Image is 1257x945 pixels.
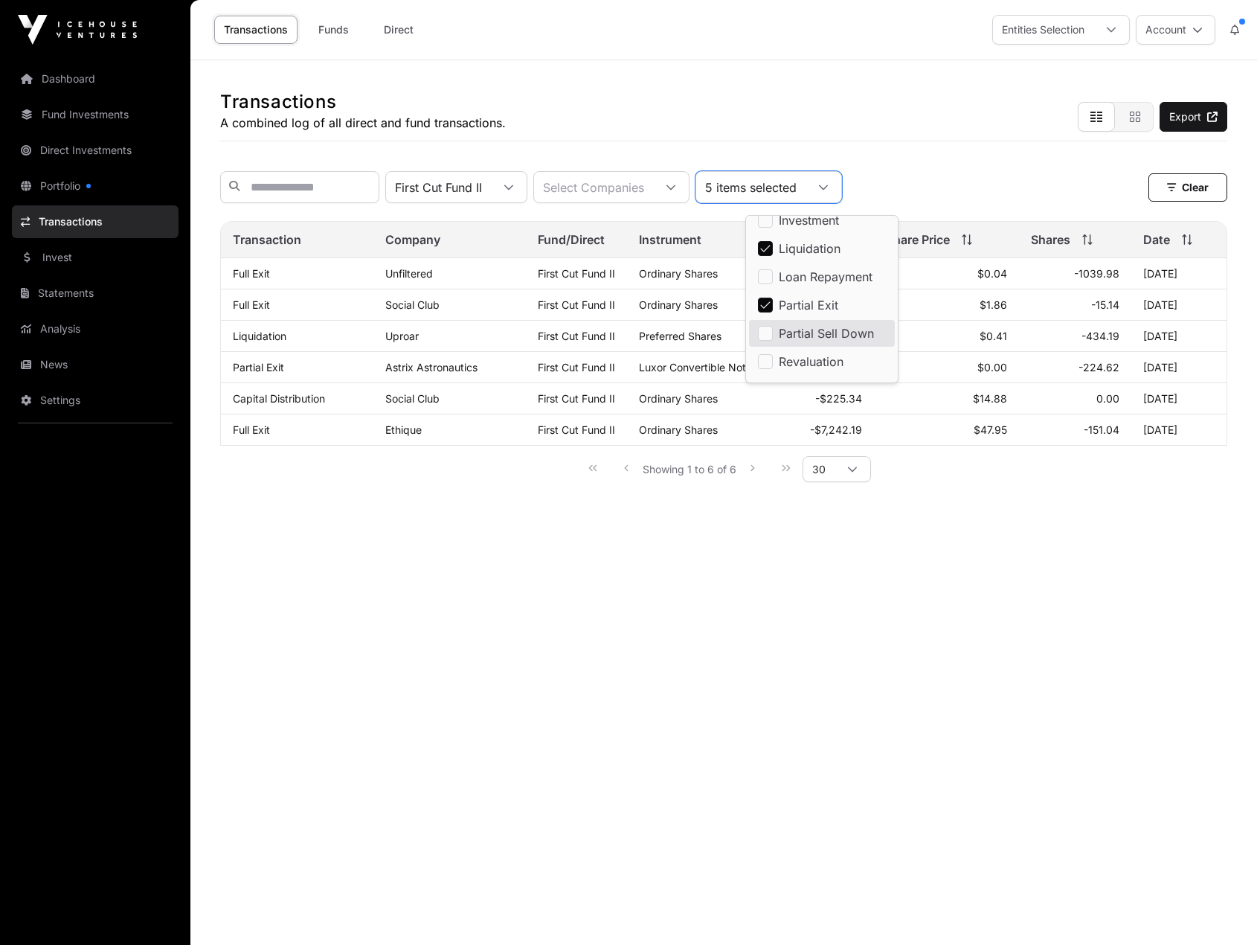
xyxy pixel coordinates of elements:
span: Transaction [233,231,301,249]
a: First Cut Fund II [538,330,615,342]
a: Social Club [385,392,440,405]
span: -224.62 [1078,361,1119,374]
img: Icehouse Ventures Logo [18,15,137,45]
div: First Cut Fund II [386,172,491,202]
a: Portfolio [12,170,179,202]
a: First Cut Fund II [538,267,615,280]
span: Liquidation [779,243,840,254]
span: Partial Exit [779,299,838,311]
a: Invest [12,241,179,274]
span: Rows per page [803,457,835,481]
a: First Cut Fund II [538,361,615,374]
span: $0.00 [977,361,1007,374]
a: Statements [12,277,179,310]
td: [DATE] [1131,258,1227,289]
div: 5 items selected [696,172,806,202]
span: Fund/Direct [538,231,605,249]
ul: Option List [746,63,898,463]
span: $0.04 [977,267,1007,280]
div: Entities Selection [993,16,1093,44]
td: [DATE] [1131,289,1227,321]
a: Ethique [385,423,422,436]
span: Loan Repayment [779,271,872,283]
span: $0.41 [980,330,1007,342]
td: [DATE] [1131,383,1227,414]
a: Full Exit [233,423,270,436]
span: Showing 1 to 6 of 6 [643,463,736,475]
span: Luxor Convertible Note ([DATE]) [639,361,797,374]
a: Direct Investments [12,134,179,167]
a: Export [1160,102,1227,132]
td: [DATE] [1131,352,1227,383]
td: -$225.34 [753,383,874,414]
a: News [12,348,179,381]
li: Partial Sell Down [749,320,895,347]
span: Ordinary Shares [639,267,718,280]
p: A combined log of all direct and fund transactions. [220,114,506,132]
span: Shares [1031,231,1070,249]
a: Full Exit [233,267,270,280]
td: -$7,242.19 [753,414,874,446]
button: Clear [1148,173,1227,202]
a: Funds [303,16,363,44]
li: Partial Exit [749,292,895,318]
li: Liquidation [749,235,895,262]
span: $47.95 [974,423,1007,436]
h1: Transactions [220,90,506,114]
a: First Cut Fund II [538,298,615,311]
td: [DATE] [1131,321,1227,352]
span: Revaluation [779,356,843,368]
a: Unfiltered [385,267,433,280]
span: -434.19 [1081,330,1119,342]
a: Liquidation [233,330,286,342]
a: Settings [12,384,179,417]
a: First Cut Fund II [538,423,615,436]
a: Social Club [385,298,440,311]
span: Ordinary Shares [639,392,718,405]
span: -1039.98 [1074,267,1119,280]
li: Investment [749,207,895,234]
td: [DATE] [1131,414,1227,446]
li: Secondary [749,377,895,403]
span: Partial Sell Down [779,327,874,339]
a: Transactions [12,205,179,238]
span: Instrument [639,231,701,249]
button: Account [1136,15,1215,45]
span: $14.88 [973,392,1007,405]
span: Ordinary Shares [639,423,718,436]
a: Dashboard [12,63,179,95]
iframe: Chat Widget [1183,874,1257,945]
a: Analysis [12,313,179,345]
a: Direct [369,16,428,44]
span: Investment [779,214,839,226]
li: Loan Repayment [749,263,895,290]
span: $1.86 [980,298,1007,311]
span: Preferred Shares [639,330,721,342]
a: Capital Distribution [233,392,325,405]
li: Revaluation [749,348,895,375]
span: Date [1143,231,1170,249]
span: -151.04 [1084,423,1119,436]
a: Fund Investments [12,98,179,131]
div: Select Companies [534,172,653,202]
a: Partial Exit [233,361,284,374]
a: Transactions [214,16,298,44]
a: Full Exit [233,298,270,311]
span: Company [385,231,440,249]
span: 0.00 [1096,392,1119,405]
a: First Cut Fund II [538,392,615,405]
span: Ordinary Shares [639,298,718,311]
a: Uproar [385,330,419,342]
span: -15.14 [1091,298,1119,311]
a: Astrix Astronautics [385,361,478,374]
span: Share Price [886,231,950,249]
